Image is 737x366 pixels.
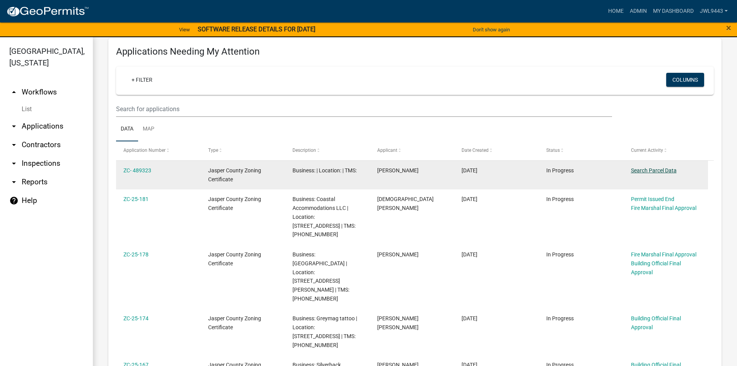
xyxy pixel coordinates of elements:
[631,260,681,275] a: Building Official Final Approval
[116,117,138,142] a: Data
[9,177,19,187] i: arrow_drop_down
[116,141,201,160] datatable-header-cell: Application Number
[726,23,731,33] button: Close
[9,88,19,97] i: arrow_drop_up
[292,148,316,153] span: Description
[462,196,477,202] span: 09/26/2025
[462,251,477,258] span: 09/23/2025
[208,315,261,330] span: Jasper County Zoning Certificate
[666,73,704,87] button: Columns
[623,141,708,160] datatable-header-cell: Current Activity
[292,196,356,237] span: Business: Coastal Accommodations LLC | Location: 3196 POINT S DR | TMS: 088-48-00-004
[9,122,19,131] i: arrow_drop_down
[116,46,714,57] h4: Applications Needing My Attention
[198,26,315,33] strong: SOFTWARE RELEASE DETAILS FOR [DATE]
[605,4,627,19] a: Home
[123,315,149,321] a: ZC-25-174
[292,251,349,302] span: Business: Sweet Pea Playhouse | Location: 1375 COHEN RD | TMS: 022-00-01-031
[631,196,674,202] a: Permit Issued End
[546,251,574,258] span: In Progress
[125,73,159,87] a: + Filter
[208,148,218,153] span: Type
[631,251,696,258] a: Fire Marshal Final Approval
[285,141,370,160] datatable-header-cell: Description
[201,141,286,160] datatable-header-cell: Type
[631,167,677,174] a: Search Parcel Data
[650,4,697,19] a: My Dashboard
[697,4,731,19] a: JWL9443
[208,167,261,182] span: Jasper County Zoning Certificate
[470,23,513,36] button: Don't show again
[377,148,397,153] span: Applicant
[123,251,149,258] a: ZC-25-178
[631,315,681,330] a: Building Official Final Approval
[377,167,419,174] span: Joseph Lee
[539,141,624,160] datatable-header-cell: Status
[9,196,19,205] i: help
[292,315,357,348] span: Business: Greymag tattoo | Location: 3147 Argent Blvd Unit 103 Ridgeland Sc 29936 | TMS: 080-01-0...
[546,315,574,321] span: In Progress
[208,251,261,266] span: Jasper County Zoning Certificate
[292,167,357,174] span: Business: | Location: | TMS:
[546,167,574,174] span: In Progress
[377,315,419,330] span: BRIAN A RODRIGUEZ ROMO
[123,167,151,174] a: ZC- 489323
[631,148,663,153] span: Current Activity
[377,196,434,211] span: Christian Crase
[726,22,731,33] span: ×
[9,159,19,168] i: arrow_drop_down
[208,196,261,211] span: Jasper County Zoning Certificate
[116,101,612,117] input: Search for applications
[631,205,696,211] a: Fire Marshal Final Approval
[123,196,149,202] a: ZC-25-181
[138,117,159,142] a: Map
[370,141,455,160] datatable-header-cell: Applicant
[546,148,560,153] span: Status
[462,167,477,174] span: 10/07/2025
[454,141,539,160] datatable-header-cell: Date Created
[377,251,419,258] span: ELEASE DAVID
[9,140,19,149] i: arrow_drop_down
[462,148,489,153] span: Date Created
[176,23,193,36] a: View
[462,315,477,321] span: 09/17/2025
[627,4,650,19] a: Admin
[123,148,166,153] span: Application Number
[546,196,574,202] span: In Progress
